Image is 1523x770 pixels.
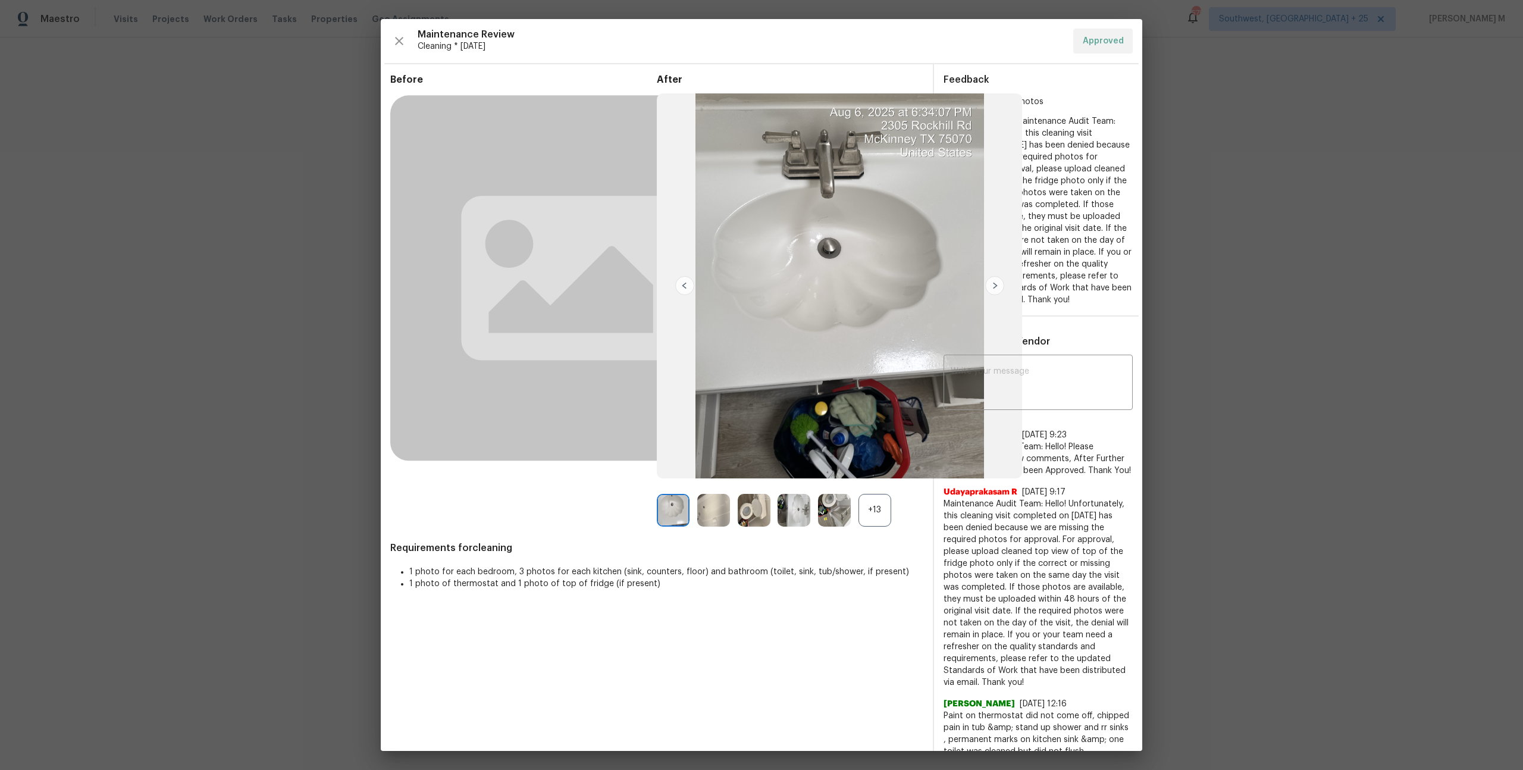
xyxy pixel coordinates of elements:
[675,276,694,295] img: left-chevron-button-url
[418,40,1064,52] span: Cleaning * [DATE]
[944,441,1133,477] span: Maintenance Audit Team: Hello! Please disregard this below comments, After Further Review this vi...
[390,542,923,554] span: Requirements for cleaning
[944,698,1015,710] span: [PERSON_NAME]
[944,117,1132,304] span: Additional details: Maintenance Audit Team: Hello! Unfortunately, this cleaning visit completed o...
[418,29,1064,40] span: Maintenance Review
[944,710,1133,758] span: Paint on thermostat did not come off, chipped pain in tub &amp; stand up shower and rr sinks , pe...
[944,75,989,84] span: Feedback
[858,494,891,527] div: +13
[1022,488,1066,496] span: [DATE] 9:17
[985,276,1004,295] img: right-chevron-button-url
[409,578,923,590] li: 1 photo of thermostat and 1 photo of top of fridge (if present)
[409,566,923,578] li: 1 photo for each bedroom, 3 photos for each kitchen (sink, counters, floor) and bathroom (toilet,...
[1020,700,1067,708] span: [DATE] 12:16
[657,74,923,86] span: After
[390,74,657,86] span: Before
[944,498,1133,688] span: Maintenance Audit Team: Hello! Unfortunately, this cleaning visit completed on [DATE] has been de...
[944,486,1017,498] span: Udayaprakasam R
[1022,431,1067,439] span: [DATE] 9:23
